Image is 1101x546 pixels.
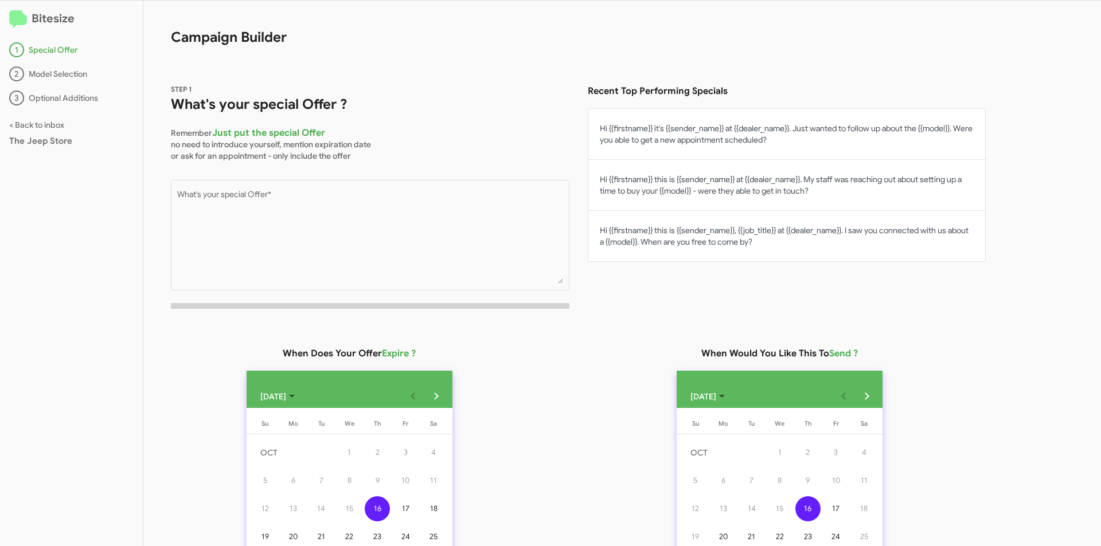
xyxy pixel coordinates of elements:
button: October 18, 2025 [850,494,878,523]
td: OCT [251,438,335,466]
img: logo-minimal.svg [9,10,27,29]
span: Fr [403,419,408,427]
span: Sa [430,419,437,427]
div: 2 [9,66,24,81]
div: 13 [280,496,306,521]
div: 11 [421,468,446,493]
button: October 11, 2025 [850,466,878,494]
h3: When Does Your Offer [283,345,416,362]
button: October 3, 2025 [392,438,420,466]
div: 10 [823,468,849,493]
button: October 12, 2025 [251,494,279,523]
span: Sa [861,419,868,427]
div: 6 [711,468,736,493]
div: 9 [365,468,390,493]
div: 16 [365,496,390,521]
div: 3 [823,440,849,465]
div: Special Offer [9,42,134,57]
button: October 18, 2025 [420,494,448,523]
span: [DATE] [690,386,716,407]
span: We [775,419,784,427]
div: The Jeep Store [9,135,134,147]
div: 7 [309,468,334,493]
span: Tu [748,419,755,427]
div: 3 [393,440,418,465]
span: Su [692,419,699,427]
span: Tu [318,419,325,427]
button: October 11, 2025 [420,466,448,494]
span: Just put the special Offer [212,127,325,139]
button: October 3, 2025 [822,438,850,466]
div: 15 [337,496,362,521]
button: October 9, 2025 [364,466,392,494]
button: October 7, 2025 [307,466,335,494]
div: Model Selection [9,66,134,81]
button: October 8, 2025 [335,466,364,494]
div: 1 [767,440,792,465]
button: Previous month [402,385,425,408]
button: October 17, 2025 [392,494,420,523]
span: Send ? [829,348,858,359]
div: 4 [421,440,446,465]
div: 2 [795,440,821,465]
button: October 6, 2025 [709,466,737,494]
div: 13 [711,496,736,521]
button: Previous month [832,385,855,408]
span: [DATE] [260,386,286,407]
button: October 14, 2025 [737,494,766,523]
button: October 12, 2025 [681,494,709,523]
button: October 2, 2025 [364,438,392,466]
h1: Campaign Builder [143,1,986,46]
div: 5 [683,468,708,493]
div: 8 [767,468,792,493]
div: 1 [9,42,24,57]
div: 14 [739,496,764,521]
button: Hi {{firstname}} this is {{sender_name}}, {{job_title}} at {{dealer_name}}. I saw you connected w... [588,211,986,262]
button: October 14, 2025 [307,494,335,523]
button: October 7, 2025 [737,466,766,494]
button: October 10, 2025 [822,466,850,494]
button: October 13, 2025 [709,494,737,523]
button: October 13, 2025 [279,494,307,523]
div: 17 [823,496,849,521]
button: Hi {{firstname}} this is {{sender_name}} at {{dealer_name}}. My staff was reaching out about sett... [588,160,986,211]
span: We [345,419,354,427]
div: 18 [421,496,446,521]
div: 6 [280,468,306,493]
button: October 2, 2025 [794,438,822,466]
button: October 15, 2025 [335,494,364,523]
button: October 4, 2025 [420,438,448,466]
span: Fr [833,419,839,427]
span: Mo [719,419,728,427]
p: Remember no need to introduce yourself, mention expiration date or ask for an appointment - only ... [171,123,569,162]
span: Su [261,419,268,427]
div: 1 [337,440,362,465]
span: STEP 1 [171,85,192,93]
div: 4 [852,440,877,465]
button: October 16, 2025 [364,494,392,523]
button: October 5, 2025 [251,466,279,494]
h3: Recent Top Performing Specials [588,83,986,99]
button: October 5, 2025 [681,466,709,494]
button: Next month [855,385,878,408]
button: October 1, 2025 [335,438,364,466]
a: < Back to inbox [9,120,64,130]
button: October 16, 2025 [794,494,822,523]
td: OCT [681,438,766,466]
button: Next month [425,385,448,408]
div: 7 [739,468,764,493]
div: 2 [365,440,390,465]
div: 16 [795,496,821,521]
div: 15 [767,496,792,521]
div: 17 [393,496,418,521]
div: 8 [337,468,362,493]
button: October 6, 2025 [279,466,307,494]
div: 12 [252,496,278,521]
button: October 4, 2025 [850,438,878,466]
button: October 1, 2025 [766,438,794,466]
div: Optional Additions [9,91,134,105]
h2: Bitesize [9,10,134,29]
div: 14 [309,496,334,521]
h3: When Would You Like This To [701,345,858,362]
button: Hi {{firstname}} it's {{sender_name}} at {{dealer_name}}. Just wanted to follow up about the {{mo... [588,108,986,160]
